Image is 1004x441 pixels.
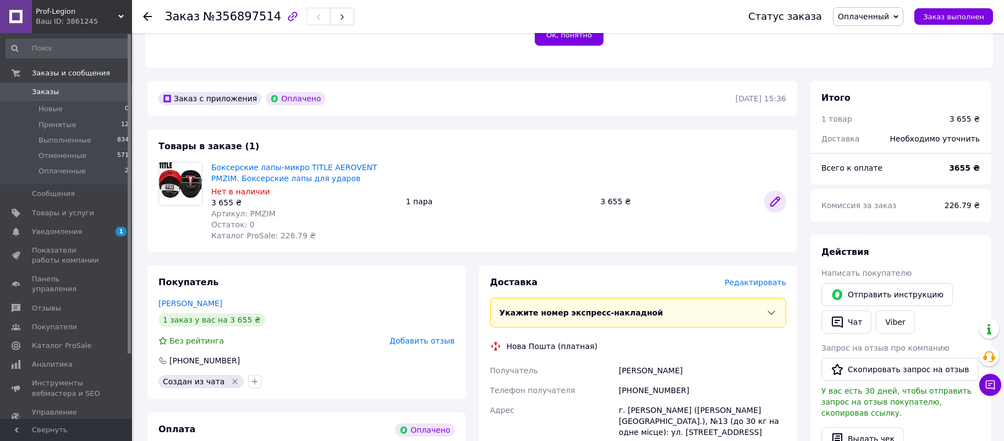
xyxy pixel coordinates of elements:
[32,208,94,218] span: Товары и услуги
[884,127,986,151] div: Необходимо уточнить
[32,68,110,78] span: Заказы и сообщения
[821,247,869,257] span: Действия
[211,197,397,208] div: 3 655 ₴
[39,104,63,114] span: Новые
[32,407,102,427] span: Управление сайтом
[211,209,276,218] span: Артикул: PMZIM
[838,12,889,21] span: Оплаченный
[546,31,592,39] span: Ок, понятно
[117,135,129,145] span: 834
[32,87,59,97] span: Заказы
[821,269,912,277] span: Написать покупателю
[158,141,259,151] span: Товары в заказе (1)
[211,163,377,183] a: Боксерские лапы-микро TITLE AEROVENT PMZIM. Боксерские лапы для ударов
[121,120,129,130] span: 12
[821,134,859,143] span: Доставка
[163,377,224,386] span: Создан из чата
[945,201,980,210] span: 226.79 ₴
[764,190,786,213] a: Редактировать
[116,227,127,236] span: 1
[821,92,851,103] span: Итого
[158,313,265,326] div: 1 заказ у вас на 3 655 ₴
[211,231,316,240] span: Каталог ProSale: 226.79 ₴
[949,164,980,172] b: 3655 ₴
[504,341,600,352] div: Нова Пошта (платная)
[389,336,454,345] span: Добавить отзыв
[490,406,514,415] span: Адрес
[158,299,222,308] a: [PERSON_NAME]
[596,194,760,209] div: 3 655 ₴
[535,24,604,46] button: Ок, понятно
[231,377,239,386] svg: Удалить метку
[32,274,102,294] span: Панель управления
[32,246,102,265] span: Показатели работы компании
[211,220,255,229] span: Остаток: 0
[32,378,102,398] span: Инструменты вебмастера и SEO
[821,283,953,306] button: Отправить инструкцию
[32,341,91,351] span: Каталог ProSale
[821,115,852,123] span: 1 товар
[39,120,76,130] span: Принятые
[950,113,980,124] div: 3 655 ₴
[32,303,61,313] span: Отзывы
[211,187,270,196] span: Нет в наличии
[39,151,86,161] span: Отмененные
[39,135,91,145] span: Выполненные
[923,13,984,21] span: Заказ выполнен
[490,277,538,287] span: Доставка
[725,278,786,287] span: Редактировать
[490,366,538,375] span: Получатель
[143,11,152,22] div: Вернуться назад
[165,10,200,23] span: Заказ
[395,423,454,437] div: Оплачено
[821,164,882,172] span: Всего к оплате
[748,11,822,22] div: Статус заказа
[32,322,77,332] span: Покупатели
[158,277,218,287] span: Покупатель
[736,94,786,103] time: [DATE] 15:36
[979,374,1001,396] button: Чат с покупателем
[39,166,86,176] span: Оплаченные
[158,92,261,105] div: Заказ с приложения
[117,151,129,161] span: 571
[876,311,914,334] a: Viber
[158,424,195,434] span: Оплата
[6,39,130,58] input: Поиск
[821,311,871,334] button: Чат
[169,336,224,345] span: Без рейтинга
[914,8,993,25] button: Заказ выполнен
[36,7,118,17] span: Prof-Legion
[159,162,202,205] img: Боксерские лапы-микро TITLE AEROVENT PMZIM. Боксерские лапы для ударов
[125,166,129,176] span: 2
[821,344,950,352] span: Запрос на отзыв про компанию
[203,10,281,23] span: №356897514
[32,227,82,237] span: Уведомления
[500,308,663,317] span: Укажите номер экспресс-накладной
[617,380,788,400] div: [PHONE_NUMBER]
[266,92,325,105] div: Оплачено
[490,386,575,395] span: Телефон получателя
[32,189,75,199] span: Сообщения
[402,194,596,209] div: 1 пара
[125,104,129,114] span: 0
[617,361,788,380] div: [PERSON_NAME]
[821,201,897,210] span: Комиссия за заказ
[821,358,979,381] button: Скопировать запрос на отзыв
[821,386,972,417] span: У вас есть 30 дней, чтобы отправить запрос на отзыв покупателю, скопировав ссылку.
[32,360,73,369] span: Аналитика
[168,355,241,366] div: [PHONE_NUMBER]
[36,17,132,26] div: Ваш ID: 3861245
